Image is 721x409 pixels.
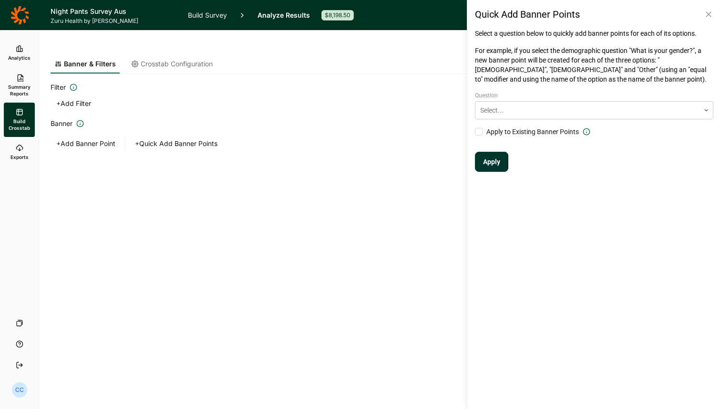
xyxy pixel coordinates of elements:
div: CC [12,382,27,398]
button: Apply [475,152,508,172]
label: Question [475,92,713,99]
span: Apply to Existing Banner Points [486,127,579,136]
h1: Night Pants Survey Aus [51,6,176,17]
p: Select a question below to quickly add banner points for each of its options. [475,29,713,38]
span: Filter [51,82,66,93]
span: Banner & Filters [64,59,116,69]
a: Analytics [4,38,35,68]
p: For example, if you select the demographic question "What is your gender?", a new banner point wi... [475,46,713,84]
a: Build Crosstab [4,103,35,137]
h1: Quick Add Banner Points [475,8,580,21]
span: Summary Reports [8,84,31,97]
span: Crosstab Configuration [141,59,213,69]
a: Summary Reports [4,68,35,103]
span: Analytics [8,54,31,61]
a: Exports [4,137,35,168]
span: Exports [10,154,29,160]
button: +Quick Add Banner Points [129,137,223,150]
div: $8,198.50 [321,10,354,21]
span: Build Crosstab [8,118,31,131]
span: Zuru Health by [PERSON_NAME] [51,17,176,25]
button: +Add Filter [51,97,97,110]
button: +Add Banner Point [51,137,121,150]
span: Banner [51,118,72,129]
